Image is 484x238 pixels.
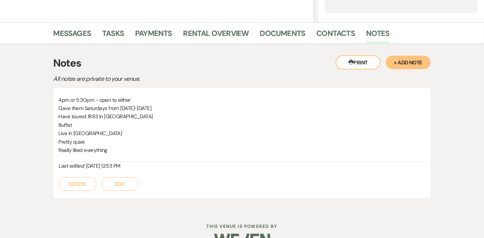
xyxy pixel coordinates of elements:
p: Have toured 1883 in [GEOGRAPHIC_DATA] [59,112,426,120]
button: + Add Note [386,56,431,69]
p: Gave them Saturdays from [DATE]-[DATE] [59,104,426,112]
p: Buffet [59,121,426,129]
p: Pretty quiet [59,138,426,146]
p: 4pm or 5:30pm - open to either [59,96,426,104]
a: Messages [54,27,91,44]
div: [DATE] 12:53 PM [59,162,426,170]
a: Rental Overview [183,27,249,44]
p: All notes are private to your venue. [54,74,316,84]
a: Documents [260,27,305,44]
p: Live in [GEOGRAPHIC_DATA] [59,129,426,137]
i: Last edited: [59,162,85,169]
a: Tasks [102,27,124,44]
h3: Notes [54,55,431,71]
a: Notes [366,27,390,44]
button: Print [336,55,381,70]
p: Really liked everything [59,146,426,154]
a: Payments [135,27,172,44]
a: Contacts [317,27,355,44]
button: Edit [101,177,139,191]
button: Delete [59,177,96,191]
